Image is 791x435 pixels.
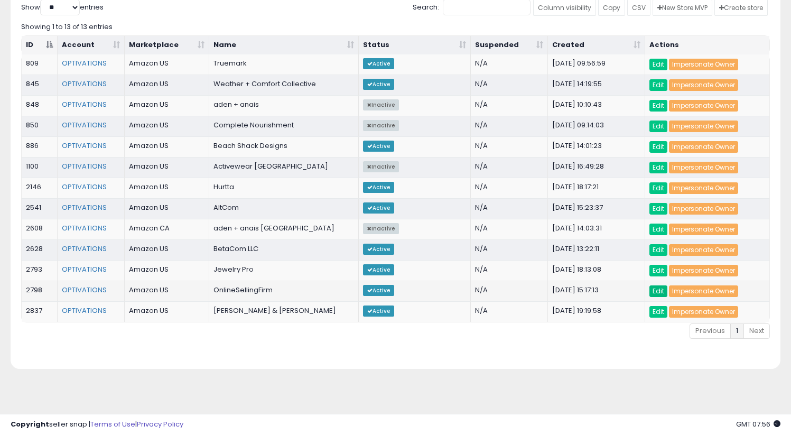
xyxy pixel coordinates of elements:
span: Create store [719,3,763,12]
a: Impersonate Owner [669,224,738,235]
td: N/A [471,198,548,219]
a: Impersonate Owner [669,59,738,70]
a: Terms of Use [90,419,135,429]
span: Active [363,202,394,214]
td: [DATE] 16:49:28 [548,157,645,178]
a: OPTIVATIONS [62,79,107,89]
span: 2025-10-8 07:56 GMT [736,419,780,429]
td: Jewelry Pro [209,260,359,281]
td: N/A [471,281,548,301]
td: Amazon US [125,75,209,95]
td: N/A [471,178,548,198]
a: Edit [649,59,667,70]
td: [DATE] 15:17:13 [548,281,645,301]
th: Name: activate to sort column ascending [209,36,359,55]
span: Active [363,58,394,69]
td: 886 [22,136,58,157]
th: Account: activate to sort column ascending [58,36,125,55]
th: Suspended: activate to sort column ascending [471,36,548,55]
span: Active [363,285,394,296]
td: Amazon US [125,281,209,301]
td: aden + anais [209,95,359,116]
td: 809 [22,54,58,75]
a: Impersonate Owner [669,306,738,318]
td: Amazon US [125,157,209,178]
a: Impersonate Owner [669,285,738,297]
td: [DATE] 09:56:59 [548,54,645,75]
a: Edit [649,224,667,235]
a: OPTIVATIONS [62,120,107,130]
a: Edit [649,100,667,112]
td: OnlineSellingFirm [209,281,359,301]
a: OPTIVATIONS [62,264,107,274]
a: Edit [649,182,667,194]
td: 848 [22,95,58,116]
td: 845 [22,75,58,95]
span: Active [363,306,394,317]
a: OPTIVATIONS [62,223,107,233]
td: 2628 [22,239,58,260]
a: Edit [649,244,667,256]
a: 1 [730,323,744,339]
td: 2146 [22,178,58,198]
a: Edit [649,306,667,318]
td: Amazon US [125,301,209,322]
td: [DATE] 18:17:21 [548,178,645,198]
td: Truemark [209,54,359,75]
td: N/A [471,75,548,95]
span: Inactive [363,223,399,234]
a: OPTIVATIONS [62,141,107,151]
span: Active [363,244,394,255]
th: Created: activate to sort column ascending [548,36,645,55]
td: Weather + Comfort Collective [209,75,359,95]
td: N/A [471,157,548,178]
td: 2541 [22,198,58,219]
span: Active [363,79,394,90]
td: [DATE] 09:14:03 [548,116,645,136]
a: OPTIVATIONS [62,244,107,254]
td: N/A [471,260,548,281]
span: Column visibility [538,3,591,12]
span: Active [363,141,394,152]
td: Amazon US [125,239,209,260]
td: BetaCom LLC [209,239,359,260]
a: Privacy Policy [137,419,183,429]
a: Impersonate Owner [669,265,738,276]
a: Next [743,323,770,339]
span: Active [363,182,394,193]
td: aden + anais [GEOGRAPHIC_DATA] [209,219,359,239]
a: OPTIVATIONS [62,285,107,295]
td: [DATE] 14:03:31 [548,219,645,239]
td: 1100 [22,157,58,178]
div: seller snap | | [11,420,183,430]
td: [PERSON_NAME] & [PERSON_NAME] [209,301,359,322]
td: Amazon CA [125,219,209,239]
div: Showing 1 to 13 of 13 entries [21,18,770,32]
span: Inactive [363,120,399,131]
a: OPTIVATIONS [62,202,107,212]
td: Hurtta [209,178,359,198]
td: Amazon US [125,95,209,116]
a: Previous [690,323,731,339]
td: Amazon US [125,116,209,136]
td: Amazon US [125,136,209,157]
a: Edit [649,79,667,91]
td: [DATE] 13:22:11 [548,239,645,260]
td: AltCom [209,198,359,219]
a: OPTIVATIONS [62,306,107,316]
a: Impersonate Owner [669,162,738,173]
a: OPTIVATIONS [62,99,107,109]
a: Edit [649,203,667,215]
td: Amazon US [125,54,209,75]
a: Edit [649,141,667,153]
td: [DATE] 14:19:55 [548,75,645,95]
td: 2793 [22,260,58,281]
span: Inactive [363,99,399,110]
td: [DATE] 15:23:37 [548,198,645,219]
span: CSV [632,3,646,12]
td: [DATE] 18:13:08 [548,260,645,281]
span: Copy [603,3,620,12]
td: Complete Nourishment [209,116,359,136]
td: Amazon US [125,178,209,198]
td: Activewear [GEOGRAPHIC_DATA] [209,157,359,178]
